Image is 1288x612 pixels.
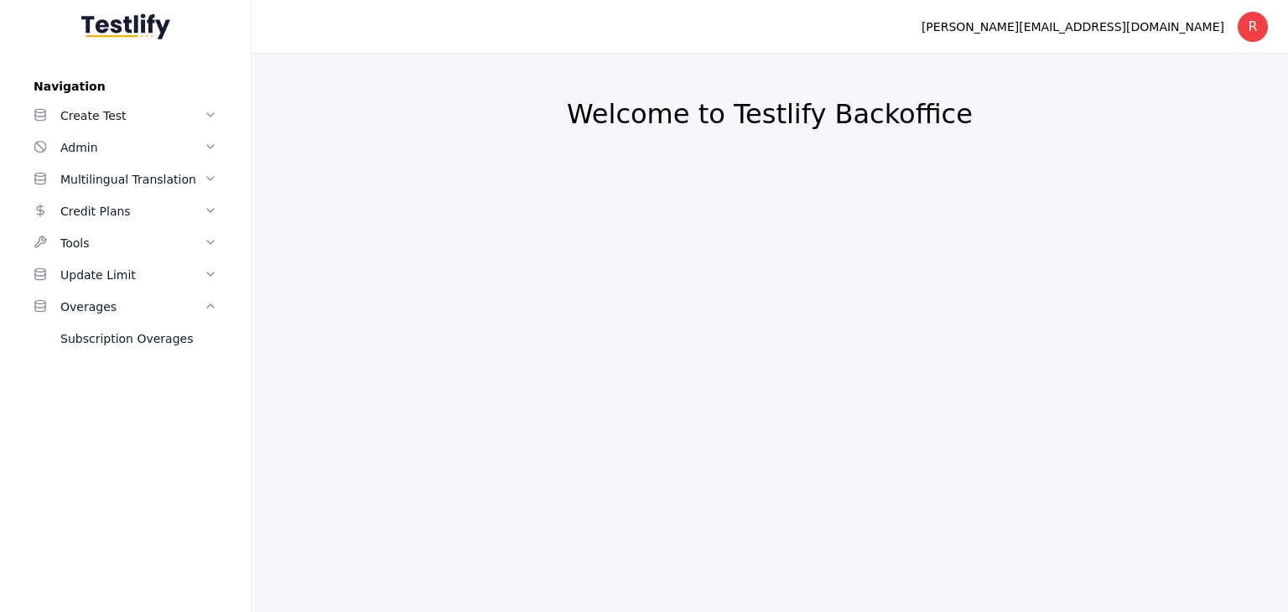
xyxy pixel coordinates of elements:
div: Admin [60,137,204,158]
div: Update Limit [60,265,204,285]
label: Navigation [20,80,231,93]
h2: Welcome to Testlify Backoffice [292,97,1248,131]
div: Tools [60,233,204,253]
div: Subscription Overages [60,329,217,349]
div: [PERSON_NAME][EMAIL_ADDRESS][DOMAIN_NAME] [922,17,1224,37]
div: Create Test [60,106,204,126]
div: R [1238,12,1268,42]
div: Credit Plans [60,201,204,221]
div: Overages [60,297,204,317]
img: Testlify - Backoffice [81,13,170,39]
div: Multilingual Translation [60,169,204,189]
a: Subscription Overages [20,323,231,355]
